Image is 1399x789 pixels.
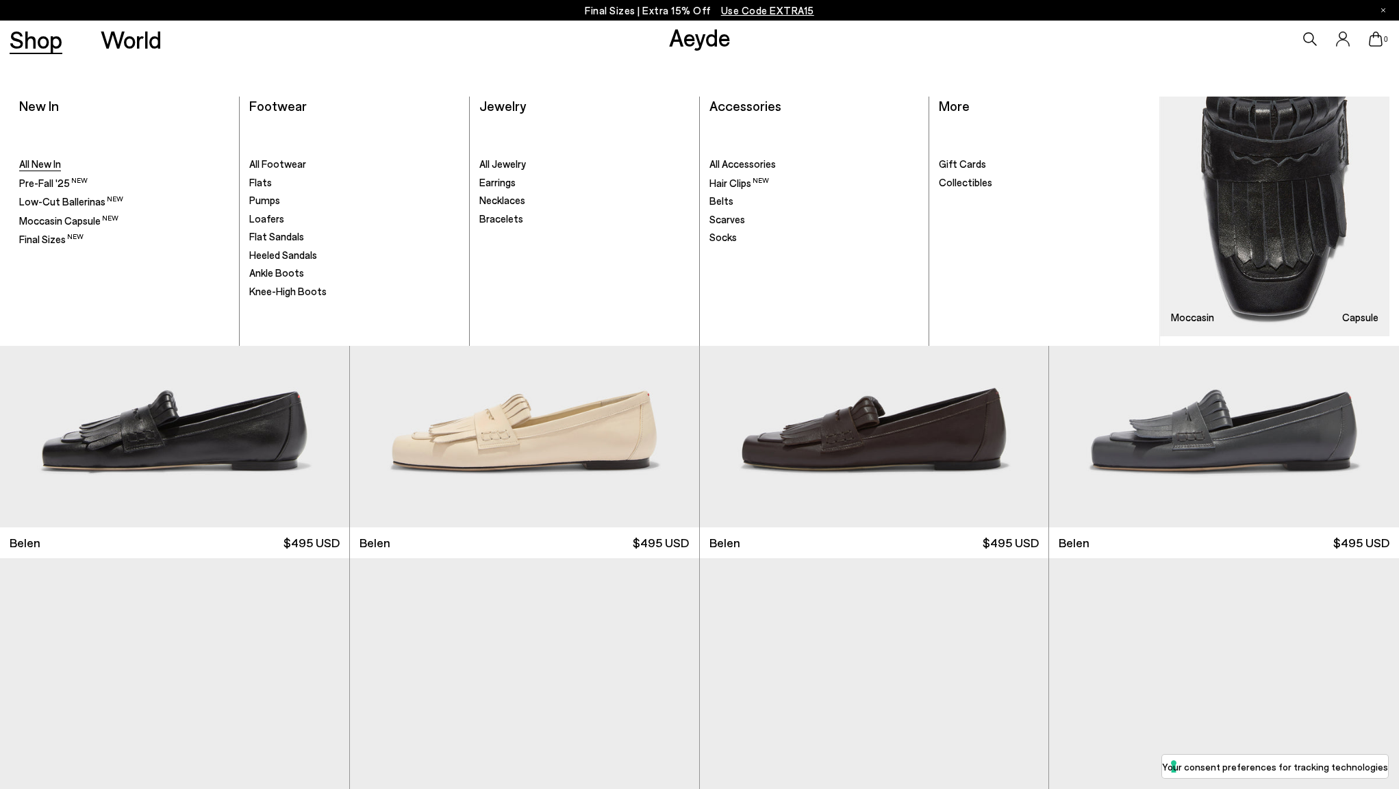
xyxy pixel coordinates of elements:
span: $495 USD [1333,534,1389,551]
a: Aeyde [669,23,731,51]
span: 0 [1383,36,1389,43]
a: Belen $495 USD [1049,527,1399,558]
span: Scarves [709,213,745,225]
span: All Accessories [709,158,776,170]
h3: Capsule [1342,312,1378,323]
span: Final Sizes [19,233,84,245]
span: Pumps [249,194,280,206]
a: Knee-High Boots [249,285,459,299]
p: Final Sizes | Extra 15% Off [585,2,814,19]
a: World [101,27,162,51]
a: Jewelry [479,97,526,114]
a: More [939,97,970,114]
h3: Moccasin [1171,312,1214,323]
a: Accessories [709,97,781,114]
a: Scarves [709,213,920,227]
span: Ankle Boots [249,266,304,279]
span: Belts [709,195,733,207]
span: Knee-High Boots [249,285,327,297]
span: Hair Clips [709,177,769,189]
label: Your consent preferences for tracking technologies [1162,760,1388,774]
span: Flat Sandals [249,230,304,242]
span: Loafers [249,212,284,225]
a: Pumps [249,194,459,208]
span: All Jewelry [479,158,526,170]
a: Bracelets [479,212,690,226]
a: All New In [19,158,229,171]
a: Collectibles [939,176,1150,190]
a: Earrings [479,176,690,190]
span: All Footwear [249,158,306,170]
a: Belen $495 USD [350,527,699,558]
span: Necklaces [479,194,525,206]
a: Flats [249,176,459,190]
span: Flats [249,176,272,188]
span: Collectibles [939,176,992,188]
span: Earrings [479,176,516,188]
a: Belen $495 USD [700,527,1049,558]
a: All Footwear [249,158,459,171]
a: Footwear [249,97,307,114]
a: All Accessories [709,158,920,171]
a: Pre-Fall '25 [19,176,229,190]
a: Flat Sandals [249,230,459,244]
a: 0 [1369,32,1383,47]
span: All New In [19,158,61,170]
a: Moccasin Capsule [19,214,229,228]
a: Hair Clips [709,176,920,190]
a: Belts [709,195,920,208]
span: Belen [360,534,390,551]
a: Loafers [249,212,459,226]
span: Belen [709,534,740,551]
span: Belen [1059,534,1089,551]
span: Gift Cards [939,158,986,170]
a: Socks [709,231,920,245]
span: Socks [709,231,737,243]
span: $495 USD [633,534,689,551]
span: Bracelets [479,212,523,225]
span: Pre-Fall '25 [19,177,88,189]
span: $495 USD [283,534,340,551]
a: Ankle Boots [249,266,459,280]
a: Low-Cut Ballerinas [19,195,229,209]
span: $495 USD [983,534,1039,551]
a: Necklaces [479,194,690,208]
span: Navigate to /collections/ss25-final-sizes [721,4,814,16]
a: Shop [10,27,62,51]
span: Heeled Sandals [249,249,317,261]
a: Final Sizes [19,232,229,247]
span: Low-Cut Ballerinas [19,195,123,208]
a: All Jewelry [479,158,690,171]
a: Gift Cards [939,158,1150,171]
a: New In [19,97,59,114]
span: Moccasin Capsule [19,214,118,227]
span: Belen [10,534,40,551]
a: Heeled Sandals [249,249,459,262]
button: Your consent preferences for tracking technologies [1162,755,1388,778]
img: Mobile_e6eede4d-78b8-4bd1-ae2a-4197e375e133_900x.jpg [1160,97,1389,337]
a: Moccasin Capsule [1160,97,1389,337]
